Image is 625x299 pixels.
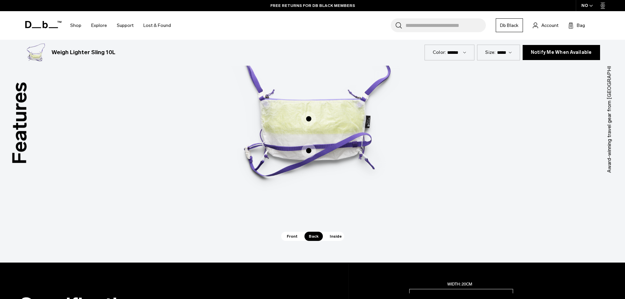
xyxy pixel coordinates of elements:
[325,232,346,241] span: Inside
[523,45,600,60] button: Notify Me When Available
[91,14,107,37] a: Explore
[270,3,355,9] a: FREE RETURNS FOR DB BLACK MEMBERS
[70,14,81,37] a: Shop
[5,82,35,164] h3: Features
[433,49,446,56] label: Color:
[533,21,558,29] a: Account
[485,49,495,56] label: Size:
[282,232,302,241] span: Front
[496,18,523,32] a: Db Black
[117,14,134,37] a: Support
[577,22,585,29] span: Bag
[568,21,585,29] button: Bag
[25,42,46,63] img: Weigh_Lighter_Sling_10L_1.png
[531,50,592,55] span: Notify Me When Available
[52,48,115,57] h3: Weigh Lighter Sling 10L
[65,11,176,40] nav: Main Navigation
[143,14,171,37] a: Lost & Found
[541,22,558,29] span: Account
[304,232,323,241] span: Back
